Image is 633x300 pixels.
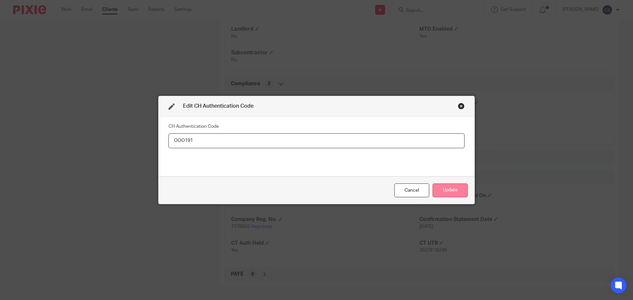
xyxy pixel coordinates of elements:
button: Update [433,183,468,198]
div: Close this dialog window [458,103,465,109]
label: CH Authentication Code [168,123,219,130]
input: CH Authentication Code [168,133,465,148]
div: Close this dialog window [394,183,429,198]
span: Edit CH Authentication Code [183,103,254,109]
